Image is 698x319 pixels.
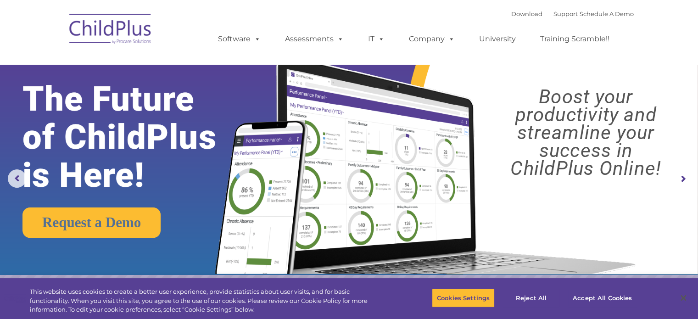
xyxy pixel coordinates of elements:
[22,207,161,238] a: Request a Demo
[511,10,634,17] font: |
[400,30,464,48] a: Company
[65,7,156,53] img: ChildPlus by Procare Solutions
[553,10,578,17] a: Support
[128,98,167,105] span: Phone number
[432,288,495,308] button: Cookies Settings
[209,30,270,48] a: Software
[359,30,394,48] a: IT
[22,80,246,194] rs-layer: The Future of ChildPlus is Here!
[580,10,634,17] a: Schedule A Demo
[470,30,525,48] a: University
[673,288,693,308] button: Close
[30,287,384,314] div: This website uses cookies to create a better user experience, provide statistics about user visit...
[503,288,560,308] button: Reject All
[511,10,542,17] a: Download
[276,30,353,48] a: Assessments
[568,288,637,308] button: Accept All Cookies
[128,61,156,67] span: Last name
[482,88,689,177] rs-layer: Boost your productivity and streamline your success in ChildPlus Online!
[531,30,619,48] a: Training Scramble!!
